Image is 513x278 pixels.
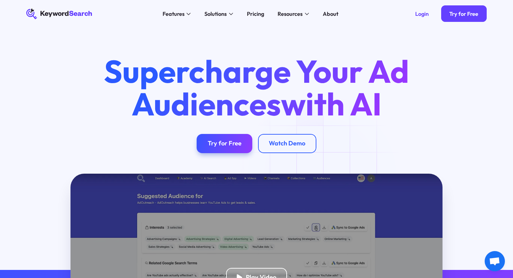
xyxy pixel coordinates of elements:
[323,10,338,18] div: About
[318,8,342,20] a: About
[485,251,505,271] div: Open chat
[243,8,268,20] a: Pricing
[441,5,487,22] a: Try for Free
[278,10,303,18] div: Resources
[163,10,184,18] div: Features
[247,10,264,18] div: Pricing
[449,10,478,17] div: Try for Free
[91,55,422,120] h1: Supercharge Your Ad Audiences
[269,140,305,147] div: Watch Demo
[281,84,382,124] span: with AI
[197,134,252,153] a: Try for Free
[415,10,429,17] div: Login
[204,10,227,18] div: Solutions
[407,5,437,22] a: Login
[208,140,241,147] div: Try for Free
